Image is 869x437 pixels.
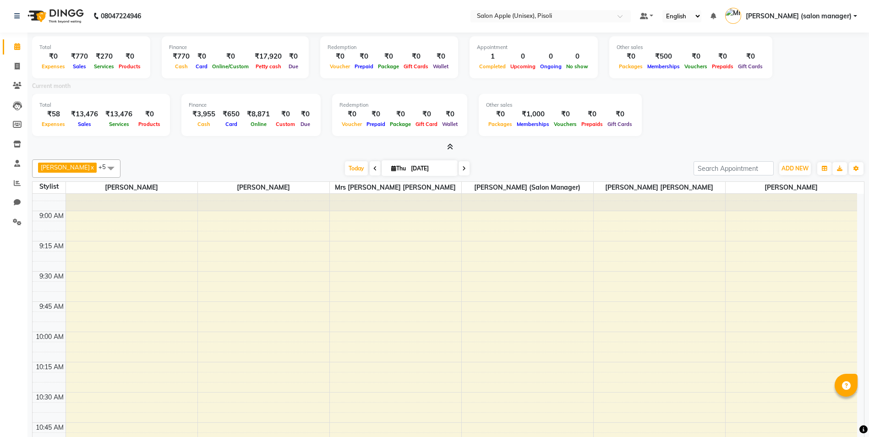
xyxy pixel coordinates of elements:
[736,51,765,62] div: ₹0
[136,121,163,127] span: Products
[725,8,741,24] img: Mrs. Poonam Bansal (salon manager)
[477,63,508,70] span: Completed
[440,109,460,120] div: ₹0
[210,63,251,70] span: Online/Custom
[330,182,461,193] span: Mrs [PERSON_NAME] [PERSON_NAME]
[401,51,431,62] div: ₹0
[76,121,93,127] span: Sales
[514,121,552,127] span: Memberships
[32,82,71,90] label: Current month
[219,109,243,120] div: ₹650
[328,44,451,51] div: Redemption
[345,161,368,175] span: Today
[328,63,352,70] span: Voucher
[273,121,297,127] span: Custom
[286,63,301,70] span: Due
[352,63,376,70] span: Prepaid
[193,51,210,62] div: ₹0
[169,44,301,51] div: Finance
[193,63,210,70] span: Card
[243,109,273,120] div: ₹8,871
[98,163,113,170] span: +5
[388,109,413,120] div: ₹0
[552,121,579,127] span: Vouchers
[328,51,352,62] div: ₹0
[726,182,858,193] span: [PERSON_NAME]
[189,101,313,109] div: Finance
[388,121,413,127] span: Package
[38,241,66,251] div: 9:15 AM
[389,165,408,172] span: Thu
[38,211,66,221] div: 9:00 AM
[297,109,313,120] div: ₹0
[579,109,605,120] div: ₹0
[39,109,67,120] div: ₹58
[462,182,593,193] span: [PERSON_NAME] (salon manager)
[92,51,116,62] div: ₹270
[173,63,190,70] span: Cash
[169,51,193,62] div: ₹770
[39,101,163,109] div: Total
[352,51,376,62] div: ₹0
[486,109,514,120] div: ₹0
[39,121,67,127] span: Expenses
[101,3,141,29] b: 08047224946
[710,51,736,62] div: ₹0
[251,51,285,62] div: ₹17,920
[90,164,94,171] a: x
[564,51,590,62] div: 0
[564,63,590,70] span: No show
[298,121,312,127] span: Due
[102,109,136,120] div: ₹13,476
[477,51,508,62] div: 1
[779,162,811,175] button: ADD NEW
[39,51,67,62] div: ₹0
[710,63,736,70] span: Prepaids
[210,51,251,62] div: ₹0
[645,51,682,62] div: ₹500
[376,51,401,62] div: ₹0
[736,63,765,70] span: Gift Cards
[486,101,634,109] div: Other sales
[339,101,460,109] div: Redemption
[364,121,388,127] span: Prepaid
[198,182,329,193] span: [PERSON_NAME]
[23,3,86,29] img: logo
[538,51,564,62] div: 0
[413,109,440,120] div: ₹0
[71,63,88,70] span: Sales
[67,51,92,62] div: ₹770
[514,109,552,120] div: ₹1,000
[34,423,66,432] div: 10:45 AM
[38,302,66,311] div: 9:45 AM
[116,51,143,62] div: ₹0
[39,63,67,70] span: Expenses
[431,63,451,70] span: Wallet
[645,63,682,70] span: Memberships
[508,63,538,70] span: Upcoming
[682,63,710,70] span: Vouchers
[339,121,364,127] span: Voucher
[431,51,451,62] div: ₹0
[508,51,538,62] div: 0
[605,121,634,127] span: Gift Cards
[746,11,852,21] span: [PERSON_NAME] (salon manager)
[195,121,213,127] span: Cash
[782,165,809,172] span: ADD NEW
[552,109,579,120] div: ₹0
[364,109,388,120] div: ₹0
[285,51,301,62] div: ₹0
[477,44,590,51] div: Appointment
[408,162,454,175] input: 2025-09-04
[116,63,143,70] span: Products
[107,121,131,127] span: Services
[34,332,66,342] div: 10:00 AM
[41,164,90,171] span: [PERSON_NAME]
[617,63,645,70] span: Packages
[92,63,116,70] span: Services
[34,393,66,402] div: 10:30 AM
[605,109,634,120] div: ₹0
[617,51,645,62] div: ₹0
[66,182,197,193] span: [PERSON_NAME]
[39,44,143,51] div: Total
